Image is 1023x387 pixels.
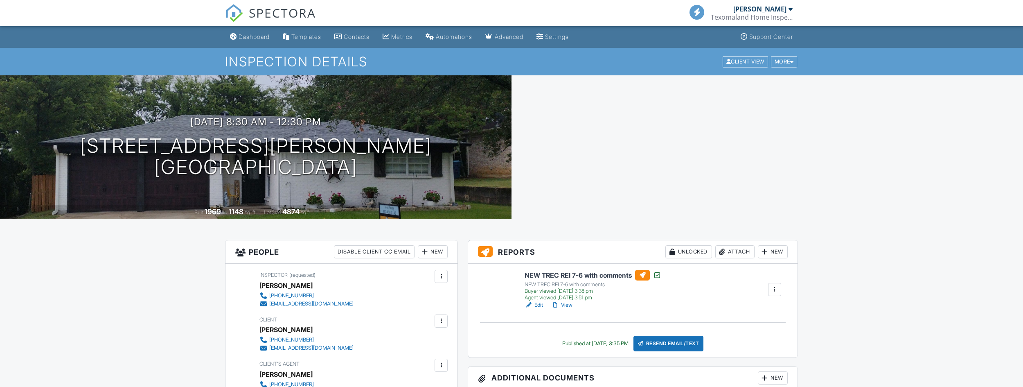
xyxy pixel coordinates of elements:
[525,301,543,309] a: Edit
[331,29,373,45] a: Contacts
[259,272,288,278] span: Inspector
[482,29,527,45] a: Advanced
[259,324,313,336] div: [PERSON_NAME]
[711,13,793,21] div: Texomaland Home Inspections License # 7358
[279,29,324,45] a: Templates
[723,56,768,67] div: Client View
[259,300,354,308] a: [EMAIL_ADDRESS][DOMAIN_NAME]
[282,207,300,216] div: 4874
[289,272,315,278] span: (requested)
[733,5,786,13] div: [PERSON_NAME]
[633,336,704,351] div: Resend Email/Text
[259,279,313,292] div: [PERSON_NAME]
[562,340,629,347] div: Published at [DATE] 3:35 PM
[545,33,569,40] div: Settings
[715,245,755,258] div: Attach
[525,281,661,288] div: NEW TREC REI 7-6 with comments
[737,29,796,45] a: Support Center
[379,29,416,45] a: Metrics
[249,4,316,21] span: SPECTORA
[269,292,314,299] div: [PHONE_NUMBER]
[334,245,415,258] div: Disable Client CC Email
[239,33,270,40] div: Dashboard
[259,292,354,300] a: [PHONE_NUMBER]
[205,207,221,216] div: 1969
[665,245,712,258] div: Unlocked
[301,209,311,215] span: sq.ft.
[422,29,475,45] a: Automations (Basic)
[264,209,281,215] span: Lot Size
[225,4,243,22] img: The Best Home Inspection Software - Spectora
[190,116,321,127] h3: [DATE] 8:30 am - 12:30 pm
[80,135,432,179] h1: [STREET_ADDRESS][PERSON_NAME] [GEOGRAPHIC_DATA]
[525,294,661,301] div: Agent viewed [DATE] 3:51 pm
[418,245,448,258] div: New
[722,58,770,64] a: Client View
[468,240,798,264] h3: Reports
[229,207,243,216] div: 1148
[533,29,572,45] a: Settings
[259,344,354,352] a: [EMAIL_ADDRESS][DOMAIN_NAME]
[551,301,572,309] a: View
[771,56,798,67] div: More
[291,33,321,40] div: Templates
[525,288,661,294] div: Buyer viewed [DATE] 3:38 pm
[225,11,316,28] a: SPECTORA
[758,371,788,385] div: New
[269,345,354,351] div: [EMAIL_ADDRESS][DOMAIN_NAME]
[525,270,661,301] a: NEW TREC REI 7-6 with comments NEW TREC REI 7-6 with comments Buyer viewed [DATE] 3:38 pm Agent v...
[495,33,523,40] div: Advanced
[225,54,798,69] h1: Inspection Details
[227,29,273,45] a: Dashboard
[344,33,370,40] div: Contacts
[194,209,203,215] span: Built
[269,337,314,343] div: [PHONE_NUMBER]
[269,301,354,307] div: [EMAIL_ADDRESS][DOMAIN_NAME]
[436,33,472,40] div: Automations
[259,317,277,323] span: Client
[259,361,300,367] span: Client's Agent
[525,270,661,281] h6: NEW TREC REI 7-6 with comments
[225,240,457,264] h3: People
[749,33,793,40] div: Support Center
[259,336,354,344] a: [PHONE_NUMBER]
[245,209,256,215] span: sq. ft.
[391,33,412,40] div: Metrics
[259,368,313,380] a: [PERSON_NAME]
[758,245,788,258] div: New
